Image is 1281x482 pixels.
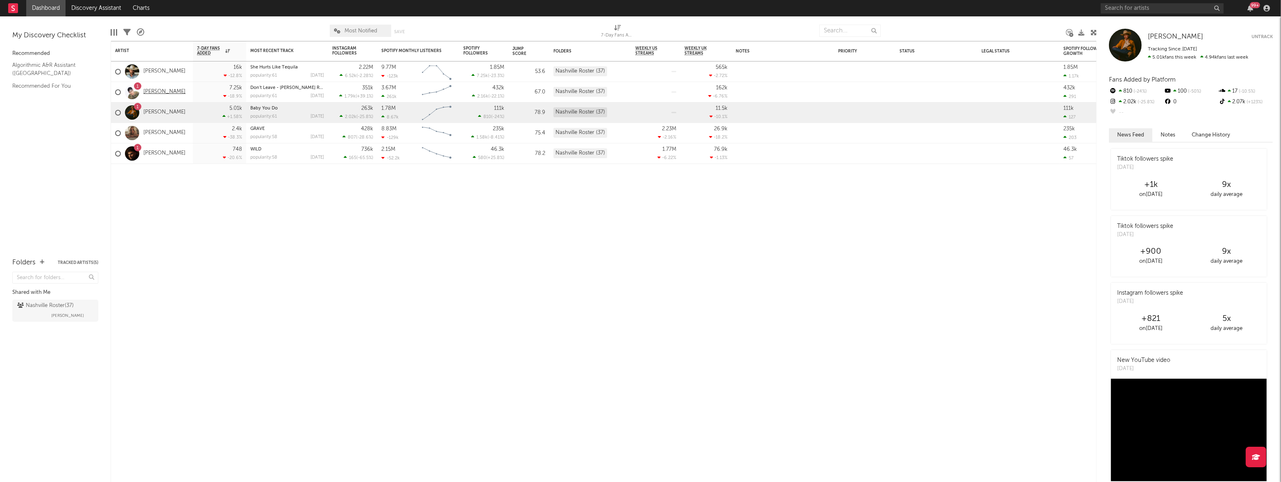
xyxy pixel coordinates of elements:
[685,46,715,56] span: Weekly UK Streams
[1063,94,1076,99] div: 291
[1252,33,1273,41] button: Untrack
[232,126,242,132] div: 2.4k
[358,156,372,160] span: -65.5 %
[982,49,1035,54] div: Legal Status
[348,135,356,140] span: 807
[1152,128,1184,142] button: Notes
[345,94,356,99] span: 1.79k
[1109,107,1163,118] div: --
[1250,2,1260,8] div: 99 +
[223,134,242,140] div: -38.3 %
[143,150,186,157] a: [PERSON_NAME]
[1148,55,1196,60] span: 5.01k fans this week
[250,147,261,152] a: WILD
[1136,100,1154,105] span: -25.8 %
[345,115,356,119] span: 2.02k
[1218,86,1273,97] div: 17
[1063,126,1075,132] div: 235k
[345,28,377,34] span: Most Notified
[1189,247,1265,257] div: 9 x
[662,147,676,152] div: 1.77M
[143,109,186,116] a: [PERSON_NAME]
[716,85,728,91] div: 162k
[1113,190,1189,200] div: on [DATE]
[1113,257,1189,266] div: on [DATE]
[418,82,455,102] svg: Chart title
[553,66,607,76] div: Nashville Roster (37)
[143,89,186,95] a: [PERSON_NAME]
[17,301,74,311] div: Nashville Roster ( 37 )
[362,85,373,91] div: 351k
[361,106,373,111] div: 263k
[473,155,504,160] div: ( )
[1117,164,1173,172] div: [DATE]
[250,127,265,131] a: GRAVE
[1109,97,1163,107] div: 2.02k
[418,102,455,123] svg: Chart title
[381,135,399,140] div: -129k
[1063,106,1074,111] div: 111k
[553,148,607,158] div: Nashville Roster (37)
[493,126,504,132] div: 235k
[472,73,504,78] div: ( )
[250,65,298,70] a: She Hurts Like Tequila
[357,94,372,99] span: +39.1 %
[489,135,503,140] span: -8.41 %
[123,20,131,44] div: Filters
[716,65,728,70] div: 565k
[381,126,397,132] div: 8.83M
[601,20,634,44] div: 7-Day Fans Added (7-Day Fans Added)
[394,30,405,34] button: Save
[1163,97,1218,107] div: 0
[1117,155,1173,164] div: Tiktok followers spike
[12,49,98,59] div: Recommended
[250,135,277,139] div: popularity: 58
[311,73,324,78] div: [DATE]
[658,134,676,140] div: -2.16 %
[1148,55,1248,60] span: 4.94k fans last week
[340,114,373,119] div: ( )
[1109,86,1163,97] div: 810
[223,93,242,99] div: -18.9 %
[250,86,330,90] a: Don't Leave - [PERSON_NAME] Remix
[250,106,324,111] div: Baby You Do
[357,135,372,140] span: -28.6 %
[494,106,504,111] div: 111k
[1187,89,1201,94] span: -50 %
[358,115,372,119] span: -25.8 %
[1148,47,1197,52] span: Tracking Since: [DATE]
[418,143,455,164] svg: Chart title
[1246,100,1263,105] span: +123 %
[197,46,223,56] span: 7-Day Fans Added
[710,114,728,119] div: -10.1 %
[1189,190,1265,200] div: daily average
[601,31,634,41] div: 7-Day Fans Added (7-Day Fans Added)
[490,94,503,99] span: -22.1 %
[1132,89,1147,94] span: -24 %
[1189,324,1265,334] div: daily average
[709,134,728,140] div: -18.2 %
[12,61,90,77] a: Algorithmic A&R Assistant ([GEOGRAPHIC_DATA])
[250,155,277,160] div: popularity: 58
[736,49,818,54] div: Notes
[349,156,356,160] span: 165
[340,73,373,78] div: ( )
[478,114,504,119] div: ( )
[1113,247,1189,257] div: +900
[51,311,84,321] span: [PERSON_NAME]
[1063,135,1077,140] div: 203
[838,49,871,54] div: Priority
[463,46,492,56] div: Spotify Followers
[381,147,395,152] div: 2.15M
[250,86,324,90] div: Don't Leave - Jolene Remix
[658,155,676,160] div: -6.22 %
[1184,128,1238,142] button: Change History
[345,74,356,78] span: 6.52k
[1189,257,1265,266] div: daily average
[250,114,277,119] div: popularity: 61
[512,128,545,138] div: 75.4
[12,288,98,298] div: Shared with Me
[490,65,504,70] div: 1.85M
[381,48,443,53] div: Spotify Monthly Listeners
[1189,314,1265,324] div: 5 x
